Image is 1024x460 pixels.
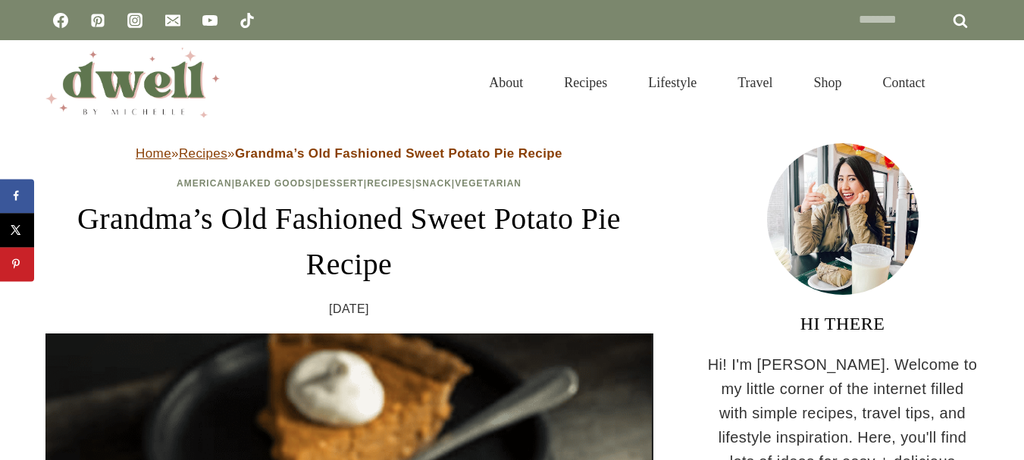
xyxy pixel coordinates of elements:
[415,178,452,189] a: Snack
[120,5,150,36] a: Instagram
[706,310,979,337] h3: HI THERE
[863,58,946,108] a: Contact
[235,178,312,189] a: Baked Goods
[45,5,76,36] a: Facebook
[455,178,521,189] a: Vegetarian
[179,146,227,161] a: Recipes
[717,58,793,108] a: Travel
[177,178,521,189] span: | | | | |
[45,196,653,287] h1: Grandma’s Old Fashioned Sweet Potato Pie Recipe
[45,48,220,117] img: DWELL by michelle
[232,5,262,36] a: TikTok
[468,58,945,108] nav: Primary Navigation
[793,58,862,108] a: Shop
[367,178,412,189] a: Recipes
[235,146,562,161] strong: Grandma’s Old Fashioned Sweet Potato Pie Recipe
[136,146,171,161] a: Home
[468,58,543,108] a: About
[628,58,717,108] a: Lifestyle
[315,178,364,189] a: Dessert
[158,5,188,36] a: Email
[195,5,225,36] a: YouTube
[177,178,232,189] a: American
[329,299,369,319] time: [DATE]
[83,5,113,36] a: Pinterest
[543,58,628,108] a: Recipes
[954,70,979,95] button: View Search Form
[136,146,562,161] span: » »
